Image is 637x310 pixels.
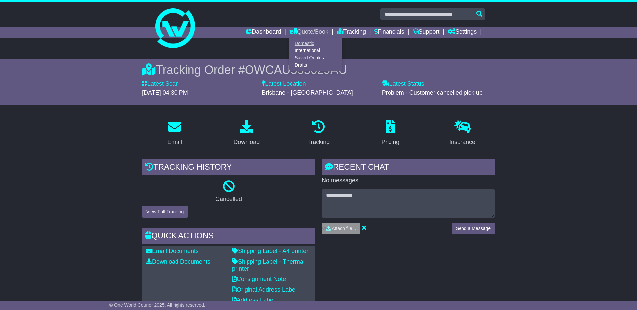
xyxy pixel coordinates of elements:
[289,38,342,71] div: Quote/Book
[232,276,286,282] a: Consignment Note
[290,54,342,62] a: Saved Quotes
[374,27,404,38] a: Financials
[377,118,404,149] a: Pricing
[303,118,334,149] a: Tracking
[413,27,440,38] a: Support
[167,138,182,147] div: Email
[232,297,275,303] a: Address Label
[337,27,366,38] a: Tracking
[290,40,342,47] a: Domestic
[449,138,475,147] div: Insurance
[246,27,281,38] a: Dashboard
[142,89,188,96] span: [DATE] 04:30 PM
[322,159,495,177] div: RECENT CHAT
[233,138,260,147] div: Download
[142,228,315,246] div: Quick Actions
[232,258,305,272] a: Shipping Label - Thermal printer
[381,138,399,147] div: Pricing
[245,63,347,77] span: OWCAU535029AU
[289,27,328,38] a: Quote/Book
[262,89,353,96] span: Brisbane - [GEOGRAPHIC_DATA]
[322,177,495,184] p: No messages
[109,302,205,308] span: © One World Courier 2025. All rights reserved.
[290,47,342,54] a: International
[382,89,483,96] span: Problem - Customer cancelled pick up
[142,159,315,177] div: Tracking history
[142,63,495,77] div: Tracking Order #
[445,118,480,149] a: Insurance
[142,196,315,203] p: Cancelled
[307,138,330,147] div: Tracking
[146,248,199,254] a: Email Documents
[229,118,264,149] a: Download
[163,118,186,149] a: Email
[452,223,495,234] button: Send a Message
[448,27,477,38] a: Settings
[146,258,210,265] a: Download Documents
[232,248,308,254] a: Shipping Label - A4 printer
[382,80,424,88] label: Latest Status
[142,206,188,218] button: View Full Tracking
[262,80,306,88] label: Latest Location
[290,61,342,69] a: Drafts
[232,286,297,293] a: Original Address Label
[142,80,179,88] label: Latest Scan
